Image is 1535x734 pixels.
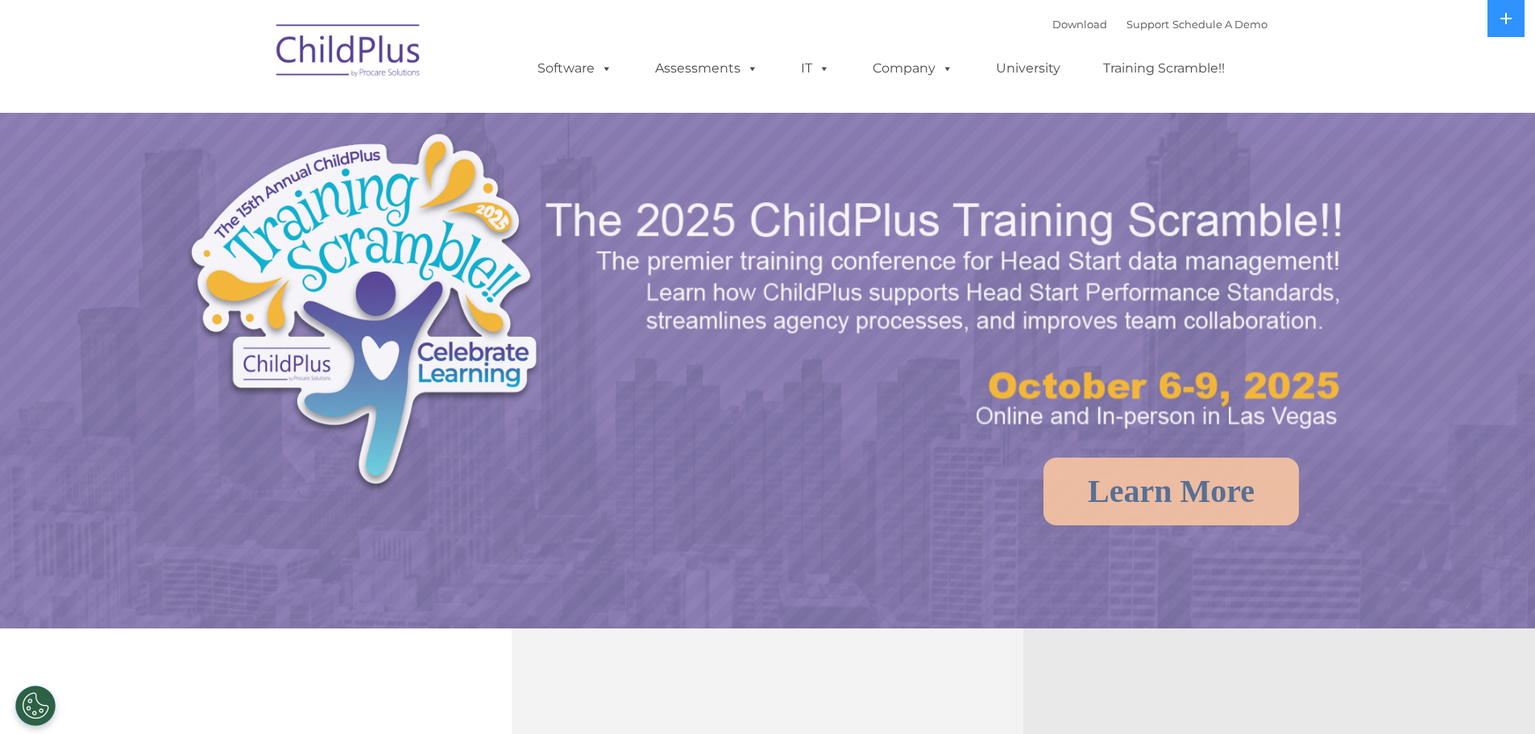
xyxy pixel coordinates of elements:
[980,52,1077,85] a: University
[1052,18,1267,31] font: |
[1043,458,1299,525] a: Learn More
[1052,18,1107,31] a: Download
[639,52,774,85] a: Assessments
[1126,18,1169,31] a: Support
[785,52,846,85] a: IT
[857,52,969,85] a: Company
[268,13,429,93] img: ChildPlus by Procare Solutions
[521,52,629,85] a: Software
[15,686,56,726] button: Cookies Settings
[1172,18,1267,31] a: Schedule A Demo
[1087,52,1241,85] a: Training Scramble!!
